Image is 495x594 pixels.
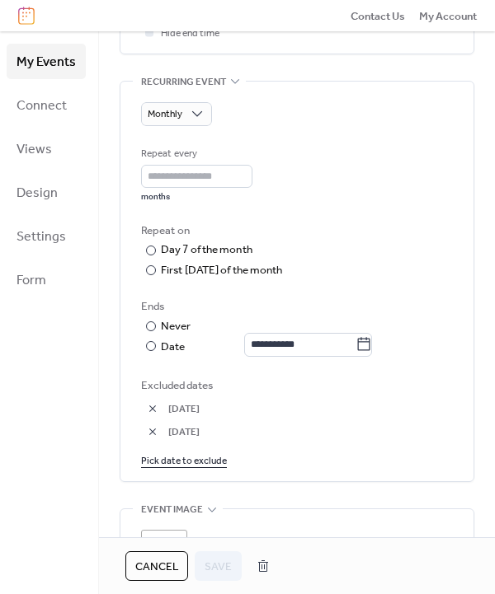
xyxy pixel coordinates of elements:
[351,8,405,25] span: Contact Us
[16,137,52,162] span: Views
[16,224,66,250] span: Settings
[141,191,252,203] div: months
[141,146,249,162] div: Repeat every
[7,262,86,297] a: Form
[168,424,453,441] span: [DATE]
[141,74,226,91] span: Recurring event
[125,551,188,581] button: Cancel
[141,377,453,394] span: Excluded dates
[168,401,453,418] span: [DATE]
[7,87,86,123] a: Connect
[7,175,86,210] a: Design
[7,131,86,166] a: Views
[16,180,58,206] span: Design
[16,268,46,293] span: Form
[161,26,219,42] span: Hide end time
[16,93,67,119] span: Connect
[16,49,76,75] span: My Events
[161,262,283,278] div: First [DATE] of the month
[161,241,252,258] div: Day 7 of the month
[419,7,477,24] a: My Account
[141,502,203,518] span: Event image
[141,453,227,470] span: Pick date to exclude
[148,105,182,124] span: Monthly
[7,218,86,254] a: Settings
[161,318,191,334] div: Never
[18,7,35,25] img: logo
[141,222,450,239] div: Repeat on
[419,8,477,25] span: My Account
[351,7,405,24] a: Contact Us
[135,559,178,575] span: Cancel
[141,530,187,576] div: ;
[141,298,450,315] div: Ends
[7,44,86,79] a: My Events
[161,338,372,356] div: Date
